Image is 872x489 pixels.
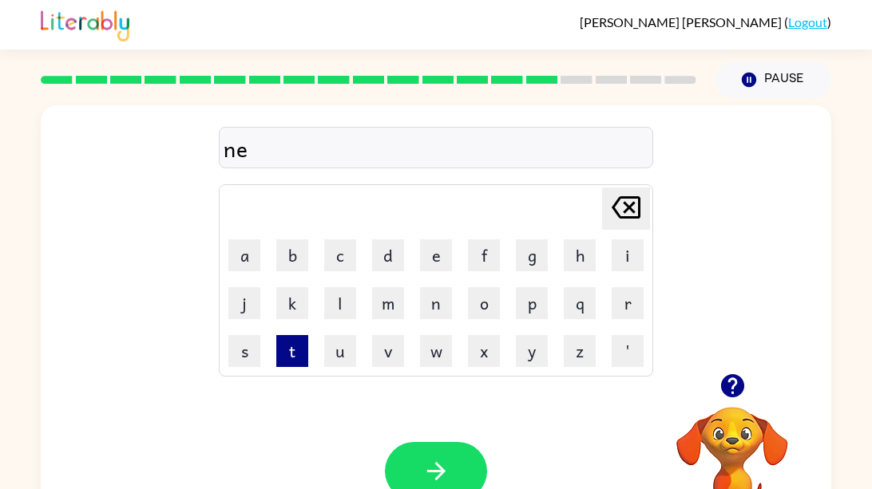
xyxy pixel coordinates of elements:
[564,239,596,271] button: h
[420,335,452,367] button: w
[324,287,356,319] button: l
[580,14,831,30] div: ( )
[420,287,452,319] button: n
[612,287,644,319] button: r
[276,335,308,367] button: t
[276,287,308,319] button: k
[468,335,500,367] button: x
[516,335,548,367] button: y
[372,335,404,367] button: v
[372,239,404,271] button: d
[612,335,644,367] button: '
[516,239,548,271] button: g
[715,61,831,98] button: Pause
[228,287,260,319] button: j
[224,132,648,165] div: ne
[580,14,784,30] span: [PERSON_NAME] [PERSON_NAME]
[468,239,500,271] button: f
[276,239,308,271] button: b
[612,239,644,271] button: i
[564,287,596,319] button: q
[41,6,129,41] img: Literably
[516,287,548,319] button: p
[228,335,260,367] button: s
[324,239,356,271] button: c
[564,335,596,367] button: z
[420,239,452,271] button: e
[788,14,827,30] a: Logout
[468,287,500,319] button: o
[372,287,404,319] button: m
[228,239,260,271] button: a
[324,335,356,367] button: u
